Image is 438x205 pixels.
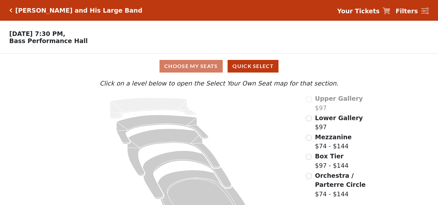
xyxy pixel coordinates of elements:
[396,6,429,16] a: Filters
[228,60,278,73] button: Quick Select
[315,113,363,132] label: $97
[9,8,12,13] a: Click here to go back to filters
[117,115,209,144] path: Lower Gallery - Seats Available: 221
[315,114,363,121] span: Lower Gallery
[337,7,380,15] strong: Your Tickets
[396,7,418,15] strong: Filters
[315,95,363,102] span: Upper Gallery
[315,172,366,188] span: Orchestra / Parterre Circle
[337,6,390,16] a: Your Tickets
[315,153,344,160] span: Box Tier
[315,94,363,112] label: $97
[315,171,379,199] label: $74 - $144
[59,79,379,88] p: Click on a level below to open the Select Your Own Seat map for that section.
[15,7,142,14] h5: [PERSON_NAME] and His Large Band
[110,98,197,119] path: Upper Gallery - Seats Available: 0
[315,132,352,151] label: $74 - $144
[315,133,352,141] span: Mezzanine
[315,152,349,170] label: $97 - $144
